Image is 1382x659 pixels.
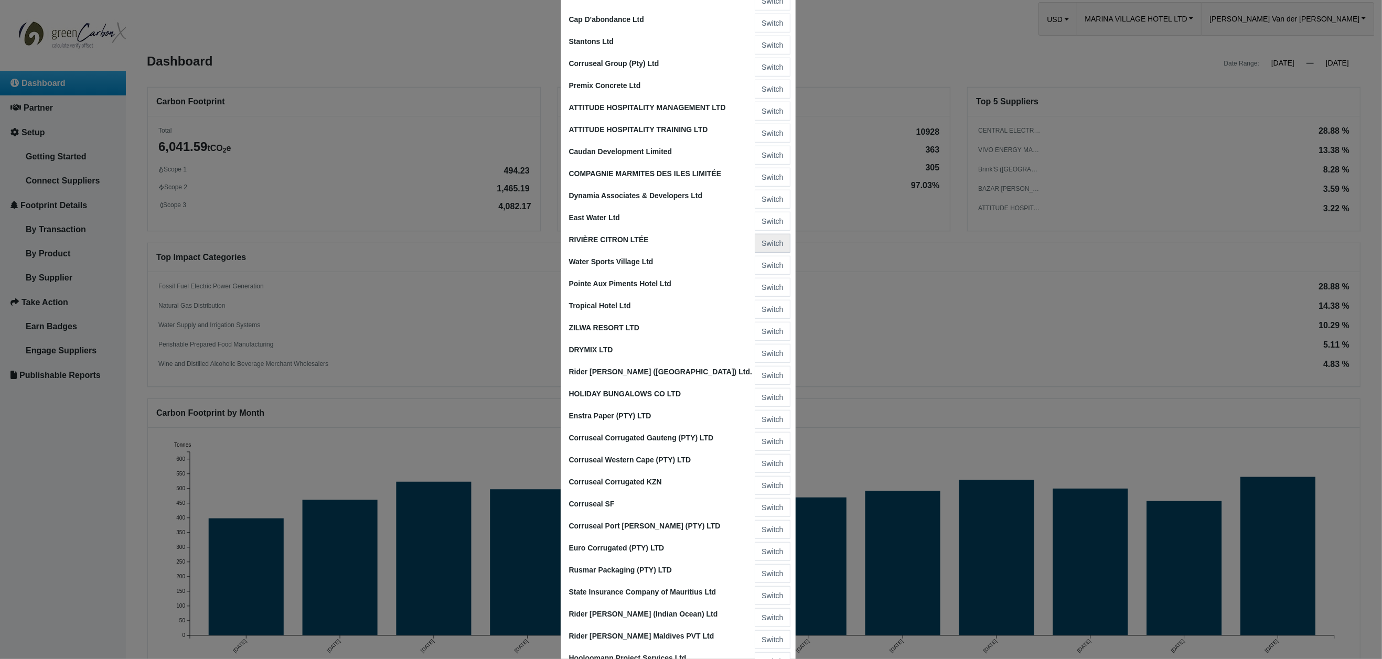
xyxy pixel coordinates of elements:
[755,388,790,407] button: Switch
[755,432,790,451] button: Switch
[569,412,651,420] span: Enstra Paper (PTY) LTD
[143,323,190,337] em: Start Chat
[755,80,790,99] button: Switch
[569,566,672,574] span: Rusmar Packaging (PTY) LTD
[755,256,790,275] button: Switch
[569,478,662,486] span: Corruseal Corrugated KZN
[569,434,714,442] span: Corruseal Corrugated Gauteng (PTY) LTD
[755,630,790,649] button: Switch
[755,366,790,385] button: Switch
[569,81,641,90] span: Premix Concrete Ltd
[755,454,790,473] button: Switch
[569,169,722,178] span: COMPAGNIE MARMITES DES ILES LIMITÉE
[569,390,681,398] span: HOLIDAY BUNGALOWS CO LTD
[755,36,790,55] button: Switch
[755,278,790,297] button: Switch
[755,410,790,429] button: Switch
[755,498,790,517] button: Switch
[755,322,790,341] button: Switch
[569,610,718,618] span: Rider [PERSON_NAME] (Indian Ocean) Ltd
[569,59,659,68] span: Corruseal Group (Pty) Ltd
[755,124,790,143] button: Switch
[755,520,790,539] button: Switch
[569,323,640,332] span: ZILWA RESORT LTD
[755,542,790,561] button: Switch
[14,128,191,151] input: Enter your email address
[12,58,27,73] div: Navigation go back
[569,37,614,46] span: Stantons Ltd
[569,213,620,222] span: East Water Ltd
[569,588,716,596] span: State Insurance Company of Mauritius Ltd
[755,102,790,121] button: Switch
[569,345,613,354] span: DRYMIX LTD
[569,279,672,288] span: Pointe Aux Piments Hotel Ltd
[755,564,790,583] button: Switch
[755,608,790,627] button: Switch
[569,125,708,134] span: ATTITUDE HOSPITALITY TRAINING LTD
[755,168,790,187] button: Switch
[755,146,790,165] button: Switch
[755,300,790,319] button: Switch
[755,14,790,33] button: Switch
[569,301,631,310] span: Tropical Hotel Ltd
[172,5,197,30] div: Minimize live chat window
[569,500,615,508] span: Corruseal SF
[14,159,191,314] textarea: Type your message and hit 'Enter'
[569,147,672,156] span: Caudan Development Limited
[14,97,191,120] input: Enter your last name
[755,234,790,253] button: Switch
[569,368,752,376] span: Rider [PERSON_NAME] ([GEOGRAPHIC_DATA]) Ltd.
[70,59,192,72] div: Chat with us now
[569,103,726,112] span: ATTITUDE HOSPITALITY MANAGEMENT LTD
[569,257,653,266] span: Water Sports Village Ltd
[755,476,790,495] button: Switch
[755,344,790,363] button: Switch
[569,632,714,640] span: Rider [PERSON_NAME] Maldives PVT Ltd
[569,191,703,200] span: Dynamia Associates & Developers Ltd
[569,522,721,530] span: Corruseal Port [PERSON_NAME] (PTY) LTD
[569,15,644,24] span: Cap D'abondance Ltd
[755,190,790,209] button: Switch
[569,544,665,552] span: Euro Corrugated (PTY) LTD
[755,58,790,77] button: Switch
[755,586,790,605] button: Switch
[755,212,790,231] button: Switch
[569,235,649,244] span: RIVIÈRE CITRON LTÉE
[569,456,691,464] span: Corruseal Western Cape (PTY) LTD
